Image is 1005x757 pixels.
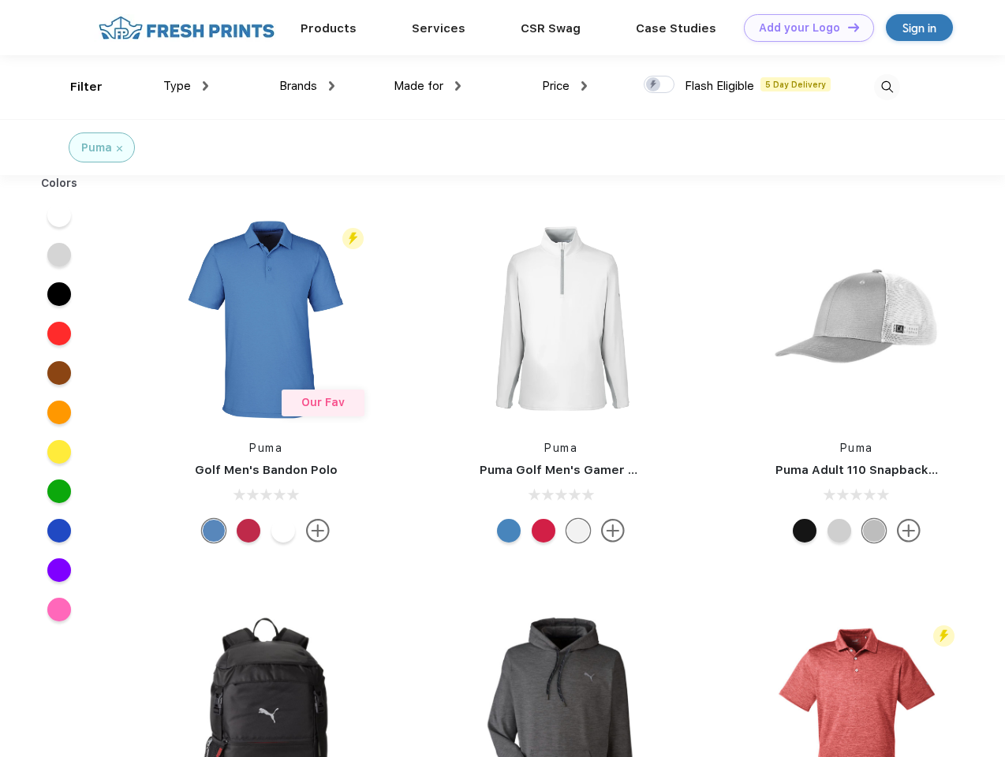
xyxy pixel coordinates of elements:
[29,175,90,192] div: Colors
[301,21,357,35] a: Products
[81,140,112,156] div: Puma
[793,519,816,543] div: Pma Blk with Pma Blk
[566,519,590,543] div: Bright White
[195,463,338,477] a: Golf Men's Bandon Polo
[542,79,570,93] span: Price
[329,81,334,91] img: dropdown.png
[874,74,900,100] img: desktop_search.svg
[521,21,581,35] a: CSR Swag
[202,519,226,543] div: Lake Blue
[752,214,962,424] img: func=resize&h=266
[412,21,465,35] a: Services
[544,442,577,454] a: Puma
[840,442,873,454] a: Puma
[480,463,729,477] a: Puma Golf Men's Gamer Golf Quarter-Zip
[760,77,831,91] span: 5 Day Delivery
[581,81,587,91] img: dropdown.png
[306,519,330,543] img: more.svg
[117,146,122,151] img: filter_cancel.svg
[886,14,953,41] a: Sign in
[933,625,955,647] img: flash_active_toggle.svg
[249,442,282,454] a: Puma
[848,23,859,32] img: DT
[902,19,936,37] div: Sign in
[759,21,840,35] div: Add your Logo
[203,81,208,91] img: dropdown.png
[532,519,555,543] div: Ski Patrol
[685,79,754,93] span: Flash Eligible
[163,79,191,93] span: Type
[301,396,345,408] span: Our Fav
[394,79,443,93] span: Made for
[497,519,521,543] div: Bright Cobalt
[456,214,666,424] img: func=resize&h=266
[828,519,851,543] div: Quarry Brt Whit
[455,81,461,91] img: dropdown.png
[70,78,103,96] div: Filter
[271,519,295,543] div: Bright White
[94,14,279,42] img: fo%20logo%202.webp
[897,519,921,543] img: more.svg
[279,79,317,93] span: Brands
[342,228,364,249] img: flash_active_toggle.svg
[161,214,371,424] img: func=resize&h=266
[862,519,886,543] div: Quarry with Brt Whit
[601,519,625,543] img: more.svg
[237,519,260,543] div: Ski Patrol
